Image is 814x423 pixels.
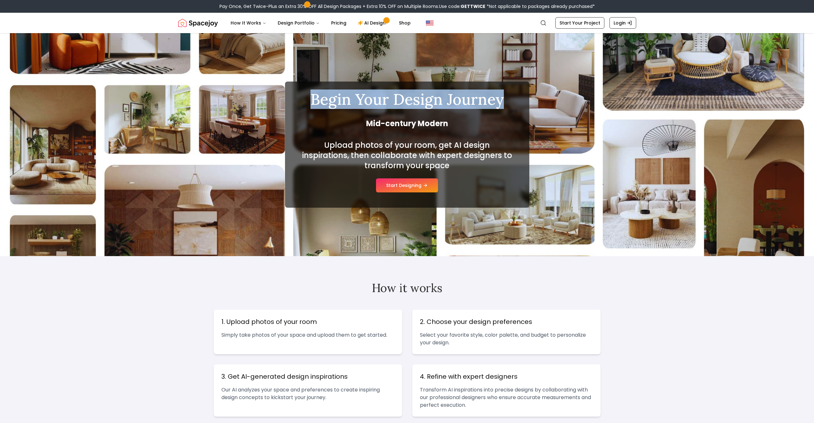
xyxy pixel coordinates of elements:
a: Pricing [326,17,351,29]
nav: Global [178,13,636,33]
img: Spacejoy Logo [178,17,218,29]
h3: 4. Refine with expert designers [420,372,593,381]
p: Transform AI inspirations into precise designs by collaborating with our professional designers w... [420,386,593,409]
a: Start Your Project [555,17,604,29]
p: Our AI analyzes your space and preferences to create inspiring design concepts to kickstart your ... [221,386,394,401]
h3: 1. Upload photos of your room [221,317,394,326]
button: Design Portfolio [273,17,325,29]
h3: 2. Choose your design preferences [420,317,593,326]
b: GETTWICE [461,3,485,10]
p: Simply take photos of your space and upload them to get started. [221,331,394,339]
h2: How it works [214,282,601,294]
a: AI Design [353,17,393,29]
p: Select your favorite style, color palette, and budget to personalize your design. [420,331,593,347]
a: Login [609,17,636,29]
button: How It Works [226,17,271,29]
h2: Upload photos of your room, get AI design inspirations, then collaborate with expert designers to... [300,140,514,171]
a: Shop [394,17,416,29]
a: Spacejoy [178,17,218,29]
h3: 3. Get AI-generated design inspirations [221,372,394,381]
h1: Begin Your Design Journey [300,92,514,107]
img: United States [426,19,434,27]
span: Use code: [439,3,485,10]
span: Mid-century Modern [300,118,514,129]
button: Start Designing [376,178,438,192]
span: *Not applicable to packages already purchased* [485,3,595,10]
nav: Main [226,17,416,29]
div: Pay Once, Get Twice-Plus an Extra 30% OFF All Design Packages + Extra 10% OFF on Multiple Rooms. [219,3,595,10]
